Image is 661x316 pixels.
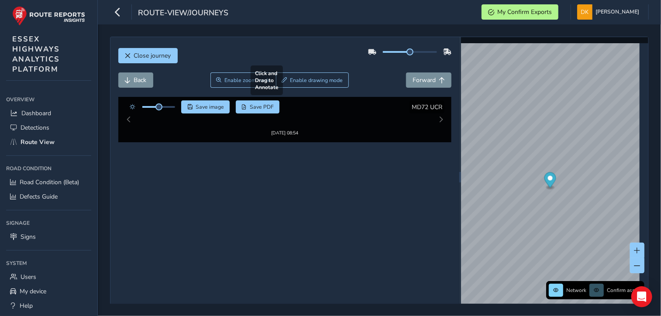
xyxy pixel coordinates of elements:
[181,100,230,113] button: Save
[6,299,91,313] a: Help
[20,302,33,310] span: Help
[6,270,91,284] a: Users
[276,72,349,88] button: Draw
[20,287,46,295] span: My device
[6,162,91,175] div: Road Condition
[290,77,343,84] span: Enable drawing mode
[21,138,55,146] span: Route View
[6,93,91,106] div: Overview
[6,106,91,120] a: Dashboard
[6,189,91,204] a: Defects Guide
[6,216,91,230] div: Signage
[20,178,79,186] span: Road Condition (Beta)
[596,4,639,20] span: [PERSON_NAME]
[566,287,586,294] span: Network
[271,103,296,127] img: Thumbnail frame
[196,103,224,110] span: Save image
[6,175,91,189] a: Road Condition (Beta)
[497,8,552,16] span: My Confirm Exports
[607,287,642,294] span: Confirm assets
[210,72,276,88] button: Zoom
[12,6,85,26] img: rr logo
[21,233,36,241] span: Signs
[134,52,171,60] span: Close journey
[577,4,642,20] button: [PERSON_NAME]
[250,103,274,110] span: Save PDF
[21,109,51,117] span: Dashboard
[6,284,91,299] a: My device
[482,4,558,20] button: My Confirm Exports
[6,120,91,135] a: Detections
[6,257,91,270] div: System
[236,100,280,113] button: PDF
[544,172,556,190] div: Map marker
[12,34,60,74] span: ESSEX HIGHWAYS ANALYTICS PLATFORM
[21,124,49,132] span: Detections
[631,286,652,307] div: Open Intercom Messenger
[406,72,451,88] button: Forward
[6,135,91,149] a: Route View
[20,192,58,201] span: Defects Guide
[577,4,592,20] img: diamond-layout
[413,76,436,84] span: Forward
[412,103,442,111] span: MD72 UCR
[118,72,153,88] button: Back
[118,48,178,63] button: Close journey
[271,130,298,136] div: [DATE] 08:54
[134,76,147,84] span: Back
[21,273,36,281] span: Users
[224,77,271,84] span: Enable zoom mode
[138,7,228,20] span: route-view/journeys
[6,230,91,244] a: Signs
